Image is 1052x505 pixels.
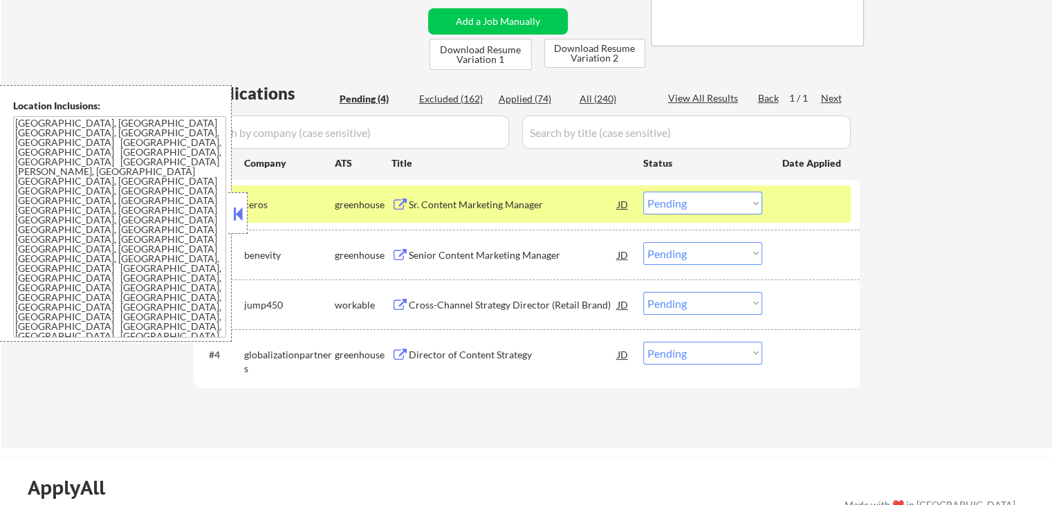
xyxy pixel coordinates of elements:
[198,116,509,149] input: Search by company (case sensitive)
[616,192,630,217] div: JD
[335,156,391,170] div: ATS
[616,242,630,267] div: JD
[409,248,618,262] div: Senior Content Marketing Manager
[430,39,532,70] button: Download Resume Variation 1
[335,298,391,312] div: workable
[428,8,568,35] button: Add a Job Manually
[198,85,335,102] div: Applications
[419,92,488,106] div: Excluded (162)
[209,348,233,362] div: #4
[409,198,618,212] div: Sr. Content Marketing Manager
[758,91,780,105] div: Back
[391,156,630,170] div: Title
[616,342,630,367] div: JD
[522,116,851,149] input: Search by title (case sensitive)
[244,348,335,375] div: globalizationpartners
[28,476,121,499] div: ApplyAll
[244,156,335,170] div: Company
[643,150,762,175] div: Status
[335,348,391,362] div: greenhouse
[340,92,409,106] div: Pending (4)
[244,198,335,212] div: ceros
[580,92,649,106] div: All (240)
[782,156,843,170] div: Date Applied
[616,292,630,317] div: JD
[821,91,843,105] div: Next
[668,91,742,105] div: View All Results
[409,298,618,312] div: Cross-Channel Strategy Director (Retail Brand)
[244,248,335,262] div: benevity
[335,248,391,262] div: greenhouse
[409,348,618,362] div: Director of Content Strategy
[335,198,391,212] div: greenhouse
[244,298,335,312] div: jump450
[789,91,821,105] div: 1 / 1
[13,99,226,113] div: Location Inclusions:
[544,39,645,68] button: Download Resume Variation 2
[499,92,568,106] div: Applied (74)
